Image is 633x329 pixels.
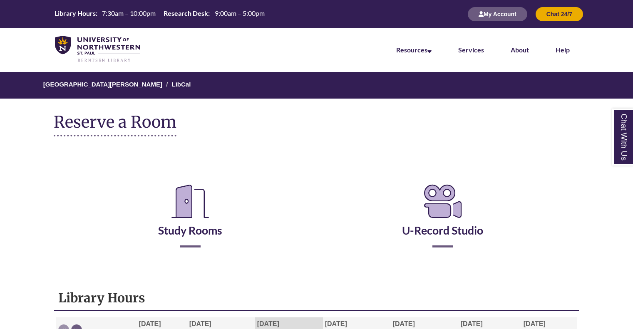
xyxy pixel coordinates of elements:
span: 9:00am – 5:00pm [215,9,265,17]
nav: Breadcrumb [54,72,579,99]
button: Chat 24/7 [536,7,583,21]
span: [DATE] [325,320,347,327]
a: LibCal [171,81,191,88]
h1: Library Hours [58,290,575,306]
button: My Account [468,7,527,21]
a: U-Record Studio [402,203,483,237]
span: [DATE] [393,320,415,327]
span: [DATE] [189,320,211,327]
span: [DATE] [461,320,483,327]
a: About [511,46,529,54]
div: Reserve a Room [54,157,579,272]
a: Help [556,46,570,54]
img: UNWSP Library Logo [55,36,140,63]
th: Library Hours: [51,9,99,18]
h1: Reserve a Room [54,113,176,136]
span: [DATE] [257,320,279,327]
a: My Account [468,10,527,17]
a: Chat 24/7 [536,10,583,17]
a: [GEOGRAPHIC_DATA][PERSON_NAME] [43,81,162,88]
span: 7:30am – 10:00pm [102,9,156,17]
a: Services [458,46,484,54]
a: Hours Today [51,9,268,20]
a: Study Rooms [158,203,222,237]
th: Research Desk: [160,9,211,18]
span: [DATE] [139,320,161,327]
span: [DATE] [524,320,546,327]
table: Hours Today [51,9,268,19]
a: Resources [396,46,432,54]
